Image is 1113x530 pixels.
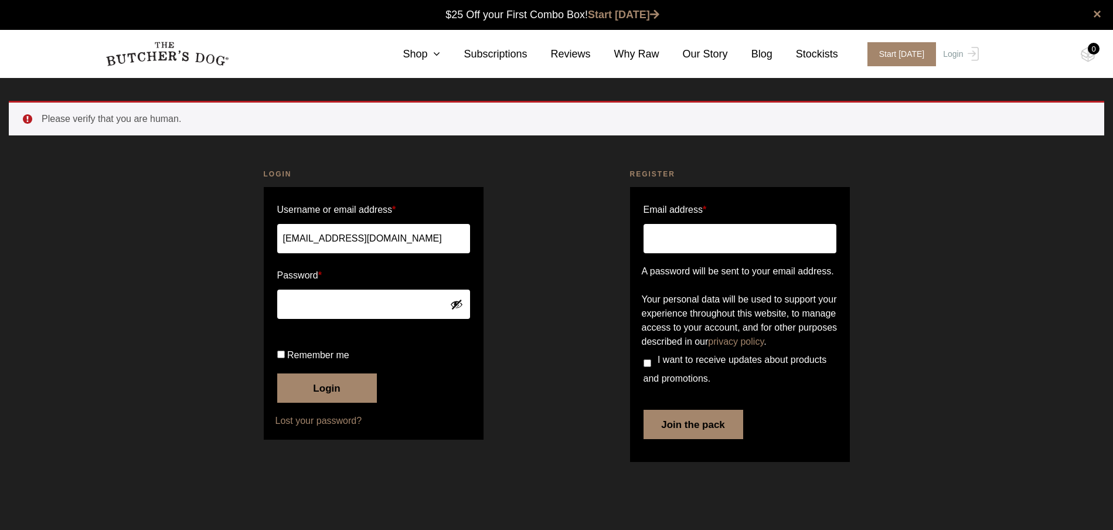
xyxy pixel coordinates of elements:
[450,298,463,311] button: Show password
[644,355,827,383] span: I want to receive updates about products and promotions.
[642,293,838,349] p: Your personal data will be used to support your experience throughout this website, to manage acc...
[277,373,377,403] button: Login
[264,168,484,180] h2: Login
[630,168,850,180] h2: Register
[588,9,659,21] a: Start [DATE]
[856,42,941,66] a: Start [DATE]
[1088,43,1100,55] div: 0
[42,112,1085,126] li: Please verify that you are human.
[287,350,349,360] span: Remember me
[1081,47,1095,62] img: TBD_Cart-Empty.png
[1093,7,1101,21] a: close
[644,410,743,439] button: Join the pack
[440,46,527,62] a: Subscriptions
[275,414,472,428] a: Lost your password?
[940,42,978,66] a: Login
[708,337,764,346] a: privacy policy
[644,359,651,367] input: I want to receive updates about products and promotions.
[772,46,838,62] a: Stockists
[527,46,591,62] a: Reviews
[277,201,470,219] label: Username or email address
[642,264,838,278] p: A password will be sent to your email address.
[379,46,440,62] a: Shop
[728,46,772,62] a: Blog
[591,46,659,62] a: Why Raw
[277,351,285,358] input: Remember me
[277,266,470,285] label: Password
[867,42,937,66] span: Start [DATE]
[659,46,728,62] a: Our Story
[644,201,707,219] label: Email address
